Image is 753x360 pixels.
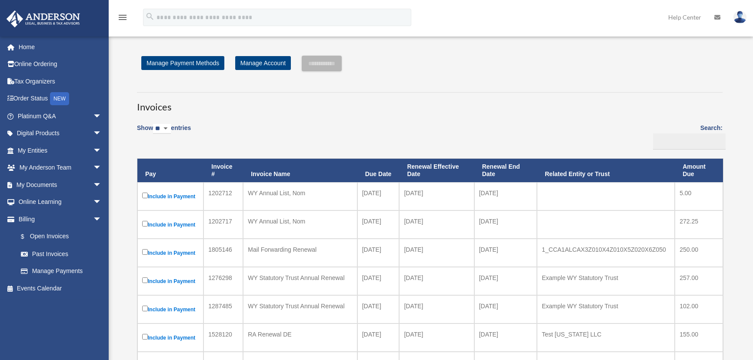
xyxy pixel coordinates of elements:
a: My Entitiesarrow_drop_down [6,142,115,159]
td: Example WY Statutory Trust [537,295,675,323]
i: search [145,12,155,21]
th: Invoice Name: activate to sort column ascending [243,159,357,182]
td: [DATE] [357,182,400,210]
td: [DATE] [474,239,537,267]
label: Include in Payment [142,304,199,315]
input: Include in Payment [142,221,148,227]
label: Search: [650,123,723,150]
a: Past Invoices [12,245,110,263]
td: 272.25 [675,210,723,239]
td: [DATE] [399,182,474,210]
label: Include in Payment [142,219,199,230]
th: Amount Due: activate to sort column ascending [675,159,723,182]
td: [DATE] [474,210,537,239]
td: 1528120 [203,323,243,352]
div: NEW [50,92,69,105]
a: menu [117,15,128,23]
label: Include in Payment [142,332,199,343]
td: [DATE] [357,239,400,267]
a: Billingarrow_drop_down [6,210,110,228]
td: [DATE] [399,239,474,267]
span: arrow_drop_down [93,142,110,160]
a: Home [6,38,115,56]
input: Search: [653,133,726,150]
td: 1287485 [203,295,243,323]
td: [DATE] [474,182,537,210]
input: Include in Payment [142,334,148,340]
a: Events Calendar [6,280,115,297]
a: Manage Payment Methods [141,56,224,70]
td: 1202712 [203,182,243,210]
input: Include in Payment [142,306,148,311]
a: Order StatusNEW [6,90,115,108]
span: arrow_drop_down [93,176,110,194]
a: Manage Payments [12,263,110,280]
label: Include in Payment [142,247,199,258]
div: WY Statutory Trust Annual Renewal [248,272,352,284]
td: [DATE] [474,295,537,323]
td: [DATE] [357,295,400,323]
a: Online Learningarrow_drop_down [6,193,115,211]
div: WY Annual List, Nom [248,187,352,199]
td: [DATE] [474,267,537,295]
td: [DATE] [474,323,537,352]
th: Pay: activate to sort column descending [137,159,203,182]
span: arrow_drop_down [93,210,110,228]
a: My Anderson Teamarrow_drop_down [6,159,115,177]
td: 257.00 [675,267,723,295]
a: Digital Productsarrow_drop_down [6,125,115,142]
td: [DATE] [357,323,400,352]
input: Include in Payment [142,249,148,255]
label: Show entries [137,123,191,143]
td: 1276298 [203,267,243,295]
div: WY Annual List, Nom [248,215,352,227]
a: Manage Account [235,56,291,70]
th: Related Entity or Trust: activate to sort column ascending [537,159,675,182]
input: Include in Payment [142,277,148,283]
td: 1805146 [203,239,243,267]
th: Renewal Effective Date: activate to sort column ascending [399,159,474,182]
img: User Pic [733,11,746,23]
td: [DATE] [399,210,474,239]
span: arrow_drop_down [93,125,110,143]
span: arrow_drop_down [93,193,110,211]
td: 102.00 [675,295,723,323]
th: Due Date: activate to sort column ascending [357,159,400,182]
span: $ [26,231,30,242]
img: Anderson Advisors Platinum Portal [4,10,83,27]
td: 250.00 [675,239,723,267]
td: 5.00 [675,182,723,210]
td: 1202717 [203,210,243,239]
td: [DATE] [399,323,474,352]
td: [DATE] [399,267,474,295]
td: 1_CCA1ALCAX3Z010X4Z010X5Z020X6Z050 [537,239,675,267]
a: My Documentsarrow_drop_down [6,176,115,193]
a: Platinum Q&Aarrow_drop_down [6,107,115,125]
h3: Invoices [137,92,723,114]
td: [DATE] [357,210,400,239]
div: RA Renewal DE [248,328,352,340]
th: Renewal End Date: activate to sort column ascending [474,159,537,182]
th: Invoice #: activate to sort column ascending [203,159,243,182]
span: arrow_drop_down [93,107,110,125]
td: [DATE] [357,267,400,295]
a: Tax Organizers [6,73,115,90]
div: Mail Forwarding Renewal [248,243,352,256]
td: Example WY Statutory Trust [537,267,675,295]
a: Online Ordering [6,56,115,73]
input: Include in Payment [142,193,148,198]
td: Test [US_STATE] LLC [537,323,675,352]
select: Showentries [153,124,171,134]
label: Include in Payment [142,191,199,202]
span: arrow_drop_down [93,159,110,177]
a: $Open Invoices [12,228,106,246]
div: WY Statutory Trust Annual Renewal [248,300,352,312]
label: Include in Payment [142,276,199,287]
td: [DATE] [399,295,474,323]
i: menu [117,12,128,23]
